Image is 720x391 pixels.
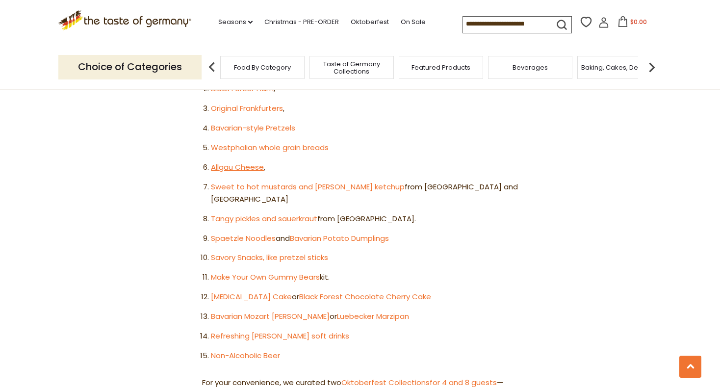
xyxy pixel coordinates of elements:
[211,252,328,262] a: Savory Snacks, like pretzel sticks
[218,17,253,27] a: Seasons
[211,233,276,243] a: Spaetzle Noodles
[211,213,518,225] li: from [GEOGRAPHIC_DATA].
[351,17,389,27] a: Oktoberfest
[581,64,657,71] a: Baking, Cakes, Desserts
[337,311,409,321] a: Luebecker Marzipan
[211,123,295,133] a: Bavarian-style Pretzels
[211,181,518,206] li: from [GEOGRAPHIC_DATA] and [GEOGRAPHIC_DATA]
[211,311,518,323] li: or
[234,64,291,71] a: Food By Category
[513,64,548,71] a: Beverages
[264,17,339,27] a: Christmas - PRE-ORDER
[211,162,264,172] a: Allgau Cheese
[211,103,283,113] a: Original Frankfurters
[312,60,391,75] a: Taste of Germany Collections
[211,271,518,284] li: kit.
[211,103,518,115] li: ,
[430,377,497,388] a: for 4 and 8 guests
[211,233,518,245] li: and
[411,64,470,71] a: Featured Products
[202,57,222,77] img: previous arrow
[211,350,280,361] a: Non-Alcoholic Beer
[211,291,292,302] a: [MEDICAL_DATA] Cake
[630,18,647,26] span: $0.00
[211,291,518,303] li: or
[211,331,349,341] a: Refreshing [PERSON_NAME] soft drinks
[211,142,329,153] a: Westphalian whole grain breads
[211,161,518,174] li: ,
[341,377,430,388] a: Oktoberfest Collections
[211,182,405,192] a: Sweet to hot mustards and [PERSON_NAME] ketchup
[211,213,317,224] a: Tangy pickles and sauerkraut
[611,16,653,31] button: $0.00
[290,233,389,243] a: Bavarian Potato Dumplings
[211,311,330,321] a: Bavarian Mozart [PERSON_NAME]
[211,272,320,282] a: Make Your Own Gummy Bears
[642,57,662,77] img: next arrow
[211,83,274,94] a: Black Forest Ham
[401,17,426,27] a: On Sale
[58,55,202,79] p: Choice of Categories
[299,291,431,302] a: Black Forest Chocolate Cherry Cake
